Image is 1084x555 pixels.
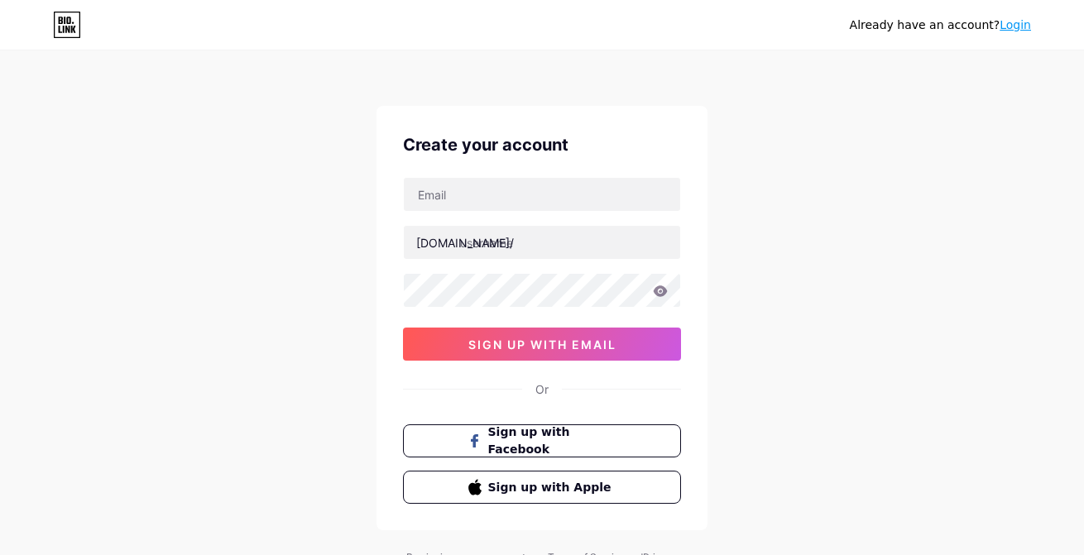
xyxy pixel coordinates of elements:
div: Create your account [403,132,681,157]
span: Sign up with Apple [488,479,616,496]
span: Sign up with Facebook [488,423,616,458]
input: username [404,226,680,259]
input: Email [404,178,680,211]
button: Sign up with Apple [403,471,681,504]
div: [DOMAIN_NAME]/ [416,234,514,251]
button: Sign up with Facebook [403,424,681,457]
div: Or [535,380,549,398]
span: sign up with email [468,337,616,352]
button: sign up with email [403,328,681,361]
div: Already have an account? [850,17,1031,34]
a: Login [1000,18,1031,31]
